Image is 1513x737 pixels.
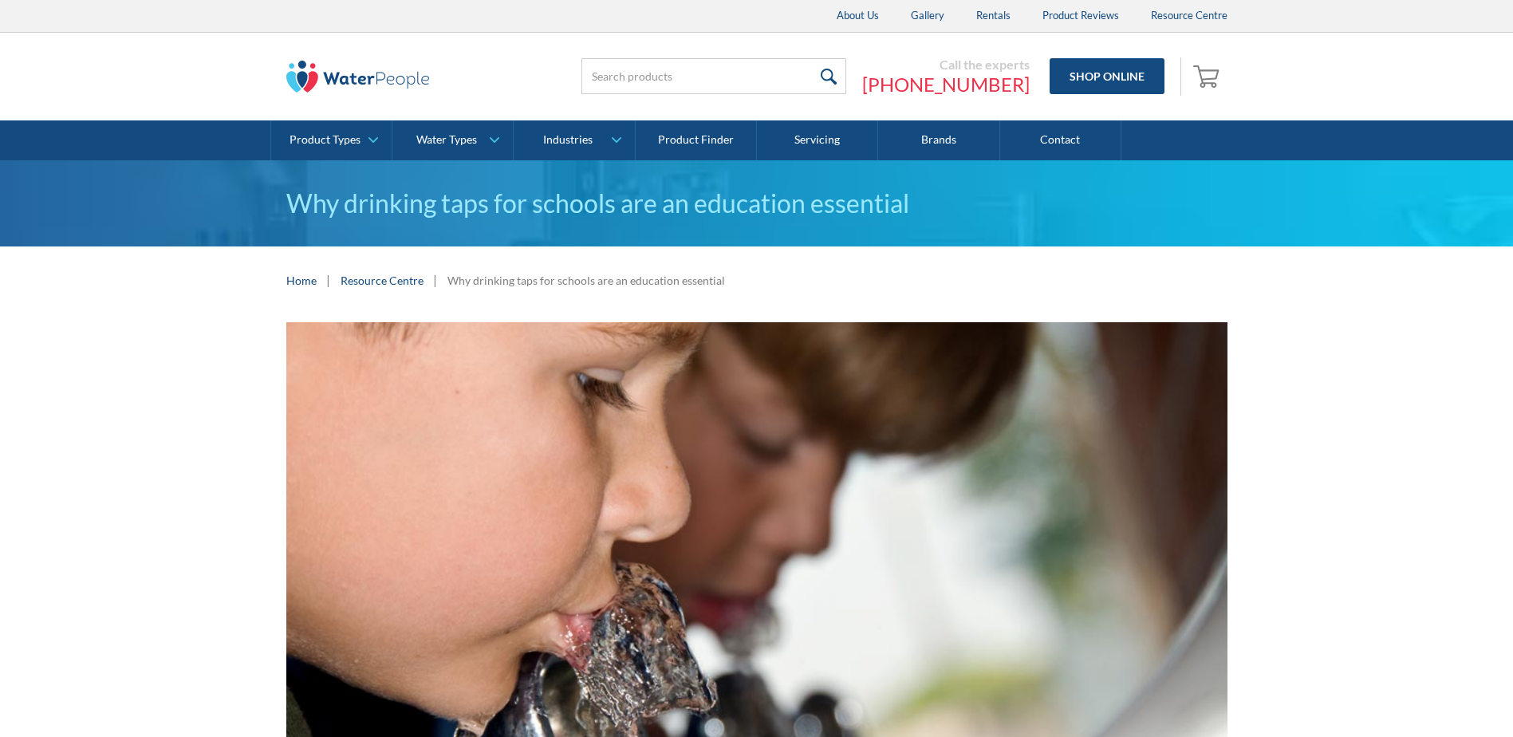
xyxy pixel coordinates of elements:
a: Home [286,272,317,289]
div: Product Types [290,133,361,147]
a: Servicing [757,120,878,160]
a: Contact [1000,120,1121,160]
input: Search products [581,58,846,94]
a: Industries [514,120,634,160]
div: Why drinking taps for schools are an education essential [447,272,725,289]
div: Call the experts [862,57,1030,73]
a: Water Types [392,120,513,160]
div: | [325,270,333,290]
img: shopping cart [1193,63,1223,89]
div: | [431,270,439,290]
img: The Water People [286,61,430,93]
a: Open empty cart [1189,57,1227,96]
a: [PHONE_NUMBER] [862,73,1030,97]
a: Resource Centre [341,272,424,289]
a: Product Types [271,120,392,160]
a: Product Finder [636,120,757,160]
a: Shop Online [1050,58,1164,94]
a: Brands [878,120,999,160]
h1: Why drinking taps for schools are an education essential [286,184,1227,223]
div: Industries [543,133,593,147]
div: Water Types [416,133,477,147]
